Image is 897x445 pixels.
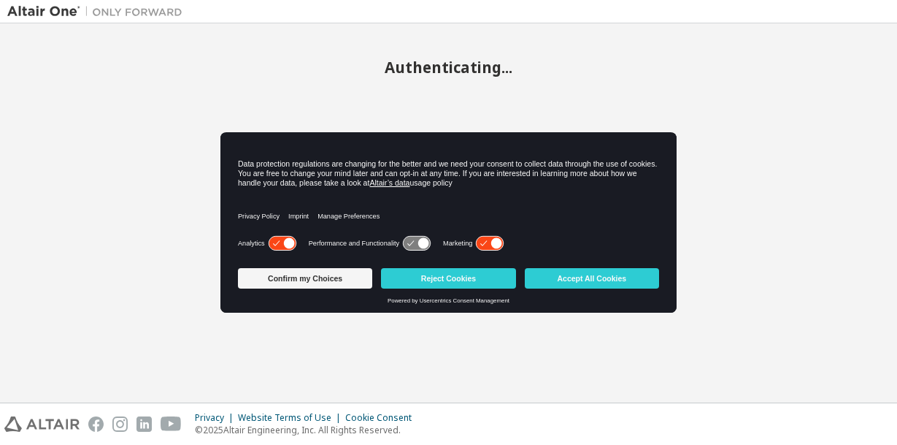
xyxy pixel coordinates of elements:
[7,4,190,19] img: Altair One
[195,412,238,424] div: Privacy
[345,412,420,424] div: Cookie Consent
[112,417,128,432] img: instagram.svg
[161,417,182,432] img: youtube.svg
[7,58,890,77] h2: Authenticating...
[238,412,345,424] div: Website Terms of Use
[195,424,420,436] p: © 2025 Altair Engineering, Inc. All Rights Reserved.
[136,417,152,432] img: linkedin.svg
[88,417,104,432] img: facebook.svg
[4,417,80,432] img: altair_logo.svg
